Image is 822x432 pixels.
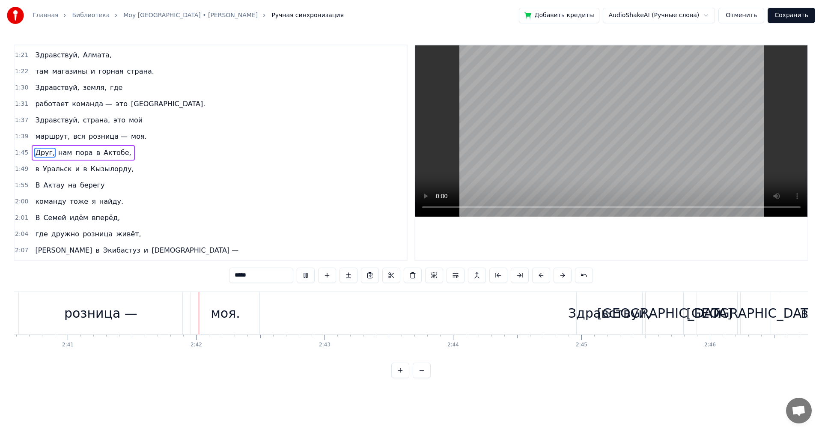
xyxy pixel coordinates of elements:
span: Здравствуй, [34,115,80,125]
span: [GEOGRAPHIC_DATA]. [130,99,206,109]
span: 1:39 [15,132,28,141]
span: [DEMOGRAPHIC_DATA] — [151,245,239,255]
a: Moy [GEOGRAPHIC_DATA] • [PERSON_NAME] [123,11,258,20]
span: 1:49 [15,165,28,173]
div: 2:45 [576,342,587,349]
span: в [34,164,40,174]
span: в [95,148,101,158]
div: 2:41 [62,342,74,349]
span: Уральск [42,164,73,174]
div: [GEOGRAPHIC_DATA] [597,304,732,323]
span: 2:07 [15,246,28,255]
span: магазины [51,66,88,76]
span: Здравствуй, [34,83,80,92]
a: Главная [33,11,58,20]
span: горная [98,66,124,76]
span: где [34,229,48,239]
span: в [82,164,88,174]
span: это [113,115,126,125]
span: команду [34,197,67,206]
div: 2:46 [704,342,716,349]
div: 2:43 [319,342,331,349]
span: Алмата, [82,50,113,60]
div: моя. [211,304,240,323]
a: Библиотека [72,11,110,20]
span: страна, [82,115,111,125]
span: найду. [98,197,124,206]
span: в [95,245,100,255]
button: Отменить [718,8,764,23]
span: Актобе, [103,148,132,158]
span: 1:30 [15,83,28,92]
nav: breadcrumb [33,11,344,20]
div: 2:42 [191,342,202,349]
div: в [801,304,809,323]
span: берегу [79,180,106,190]
span: 1:45 [15,149,28,157]
span: на [67,180,77,190]
span: 2:01 [15,214,28,222]
span: моя. [130,131,148,141]
span: 1:31 [15,100,28,108]
span: Экибастуз [102,245,141,255]
div: Здравствуй, [568,304,651,323]
span: [PERSON_NAME] [34,245,93,255]
span: вся [72,131,86,141]
button: Добавить кредиты [519,8,600,23]
span: и [143,245,149,255]
span: где [109,83,123,92]
span: Ручная синхронизация [271,11,344,20]
span: дружно [51,229,80,239]
span: команда — [71,99,113,109]
span: тоже [69,197,89,206]
img: youka [7,7,24,24]
span: и [74,164,80,174]
span: Семей [42,213,67,223]
span: маршрут, [34,131,71,141]
span: 1:21 [15,51,28,60]
span: 2:00 [15,197,28,206]
span: 1:55 [15,181,28,190]
span: нам [57,148,73,158]
span: Друг, [34,148,56,158]
span: мой [128,115,143,125]
span: работает [34,99,69,109]
span: живёт, [115,229,142,239]
span: В [34,213,41,223]
div: Открытый чат [786,398,812,423]
span: страна. [126,66,155,76]
span: Актау [42,180,65,190]
button: Сохранить [768,8,815,23]
div: розница — [64,304,137,323]
span: Здравствуй, [34,50,80,60]
span: земля, [82,83,107,92]
span: В [34,180,41,190]
span: это [115,99,128,109]
span: 1:37 [15,116,28,125]
span: пора [74,148,93,158]
span: 1:22 [15,67,28,76]
span: 2:04 [15,230,28,238]
span: я [91,197,97,206]
span: там [34,66,49,76]
span: идём [69,213,89,223]
span: розница — [88,131,128,141]
span: и [90,66,96,76]
span: Кызылорду, [90,164,135,174]
span: розница [82,229,113,239]
span: вперёд, [91,213,121,223]
div: 2:44 [447,342,459,349]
